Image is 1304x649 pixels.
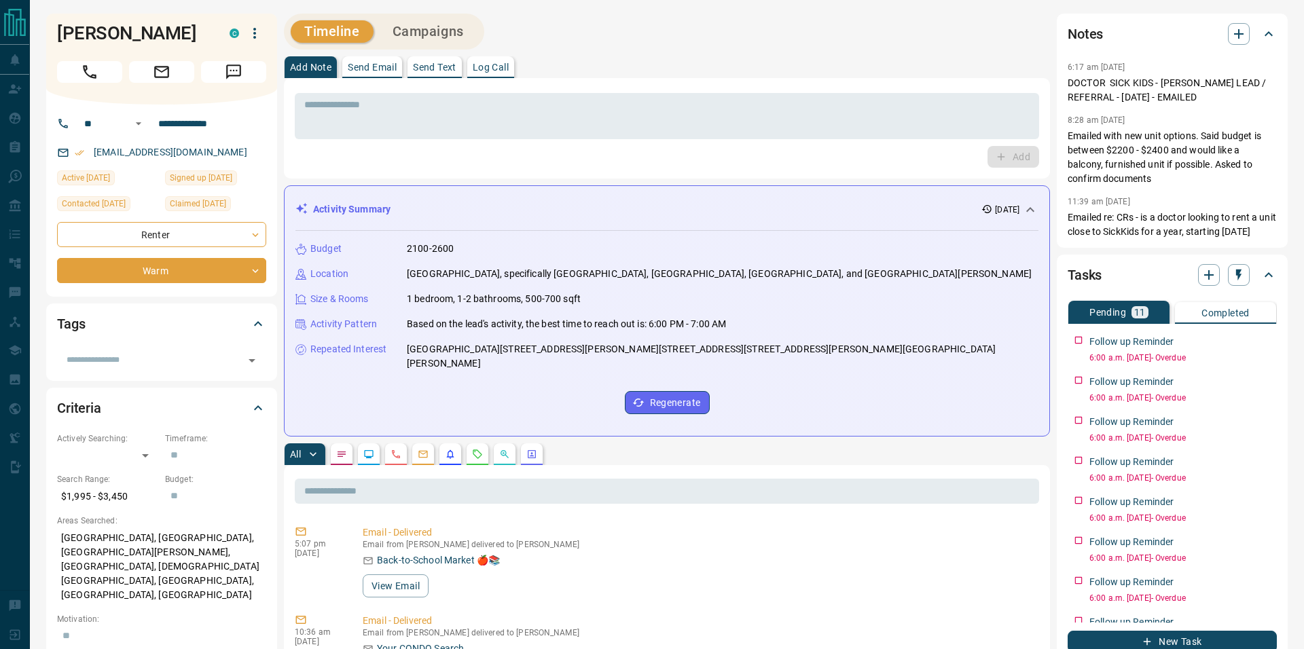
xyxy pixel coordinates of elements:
div: Notes [1068,18,1277,50]
p: Follow up Reminder [1089,415,1174,429]
p: [GEOGRAPHIC_DATA], [GEOGRAPHIC_DATA], [GEOGRAPHIC_DATA][PERSON_NAME], [GEOGRAPHIC_DATA], [DEMOGRA... [57,527,266,606]
button: Timeline [291,20,374,43]
p: Areas Searched: [57,515,266,527]
div: Wed Jun 25 2025 [165,196,266,215]
p: 6:00 a.m. [DATE] - Overdue [1089,352,1277,364]
p: All [290,449,301,459]
div: condos.ca [230,29,239,38]
p: Follow up Reminder [1089,495,1174,509]
p: Timeframe: [165,432,266,445]
svg: Emails [418,449,429,460]
div: Tue Jun 03 2025 [165,170,266,189]
div: Warm [57,258,266,283]
h2: Tags [57,313,85,335]
svg: Requests [472,449,483,460]
h2: Criteria [57,397,101,419]
p: 5:07 pm [295,539,342,549]
svg: Listing Alerts [445,449,456,460]
p: Back-to-School Market 🍎📚 [377,553,500,568]
p: [DATE] [295,637,342,646]
span: Claimed [DATE] [170,197,226,210]
p: Email - Delivered [363,525,1034,540]
p: Completed [1201,308,1250,318]
span: Email [129,61,194,83]
p: [DATE] [995,204,1019,216]
p: Add Note [290,62,331,72]
p: Actively Searching: [57,432,158,445]
p: Location [310,267,348,281]
div: Tasks [1068,259,1277,291]
h2: Tasks [1068,264,1102,286]
svg: Lead Browsing Activity [363,449,374,460]
div: Criteria [57,392,266,424]
p: [DATE] [295,549,342,558]
p: Send Text [413,62,456,72]
button: View Email [363,574,429,597]
div: Renter [57,222,266,247]
p: Based on the lead's activity, the best time to reach out is: 6:00 PM - 7:00 AM [407,317,726,331]
p: 6:17 am [DATE] [1068,62,1125,72]
p: Budget: [165,473,266,485]
button: Regenerate [625,391,710,414]
p: $1,995 - $3,450 [57,485,158,508]
p: Follow up Reminder [1089,335,1174,349]
p: 10:36 am [295,627,342,637]
span: Message [201,61,266,83]
p: 11:39 am [DATE] [1068,197,1130,206]
p: 1 bedroom, 1-2 bathrooms, 500-700 sqft [407,292,581,306]
p: Pending [1089,308,1126,317]
p: 6:00 a.m. [DATE] - Overdue [1089,592,1277,604]
p: Budget [310,242,342,256]
p: [GEOGRAPHIC_DATA][STREET_ADDRESS][PERSON_NAME][STREET_ADDRESS][STREET_ADDRESS][PERSON_NAME][GEOGR... [407,342,1038,371]
a: [EMAIL_ADDRESS][DOMAIN_NAME] [94,147,247,157]
h1: [PERSON_NAME] [57,22,209,44]
span: Call [57,61,122,83]
button: Open [130,115,147,132]
p: Follow up Reminder [1089,615,1174,629]
p: 6:00 a.m. [DATE] - Overdue [1089,392,1277,404]
svg: Calls [391,449,401,460]
p: [GEOGRAPHIC_DATA], specifically [GEOGRAPHIC_DATA], [GEOGRAPHIC_DATA], [GEOGRAPHIC_DATA], and [GEO... [407,267,1032,281]
p: DOCTOR SICK KIDS - [PERSON_NAME] LEAD / REFERRAL - [DATE] - EMAILED [1068,76,1277,105]
div: Tue Aug 26 2025 [57,196,158,215]
button: Campaigns [379,20,477,43]
div: Sat Jun 28 2025 [57,170,158,189]
p: Log Call [473,62,509,72]
p: Follow up Reminder [1089,575,1174,589]
svg: Agent Actions [526,449,537,460]
p: Repeated Interest [310,342,386,356]
p: Email - Delivered [363,614,1034,628]
p: 2100-2600 [407,242,454,256]
h2: Notes [1068,23,1103,45]
p: Emailed re: CRs - is a doctor looking to rent a unit close to SickKids for a year, starting [DATE] [1068,210,1277,239]
svg: Email Verified [75,148,84,157]
p: Search Range: [57,473,158,485]
span: Signed up [DATE] [170,171,232,185]
p: 6:00 a.m. [DATE] - Overdue [1089,552,1277,564]
button: Open [242,351,261,370]
p: Activity Summary [313,202,391,217]
p: Email from [PERSON_NAME] delivered to [PERSON_NAME] [363,628,1034,637]
p: 6:00 a.m. [DATE] - Overdue [1089,472,1277,484]
p: Send Email [348,62,397,72]
p: 6:00 a.m. [DATE] - Overdue [1089,432,1277,444]
p: Activity Pattern [310,317,377,331]
p: Motivation: [57,613,266,625]
p: Size & Rooms [310,292,369,306]
p: 8:28 am [DATE] [1068,115,1125,125]
svg: Notes [336,449,347,460]
span: Contacted [DATE] [62,197,126,210]
div: Activity Summary[DATE] [295,197,1038,222]
svg: Opportunities [499,449,510,460]
p: 11 [1134,308,1146,317]
p: Follow up Reminder [1089,455,1174,469]
p: Email from [PERSON_NAME] delivered to [PERSON_NAME] [363,540,1034,549]
p: Follow up Reminder [1089,375,1174,389]
p: 6:00 a.m. [DATE] - Overdue [1089,512,1277,524]
div: Tags [57,308,266,340]
p: Follow up Reminder [1089,535,1174,549]
p: Emailed with new unit options. Said budget is between $2200 - $2400 and would like a balcony, fur... [1068,129,1277,186]
span: Active [DATE] [62,171,110,185]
